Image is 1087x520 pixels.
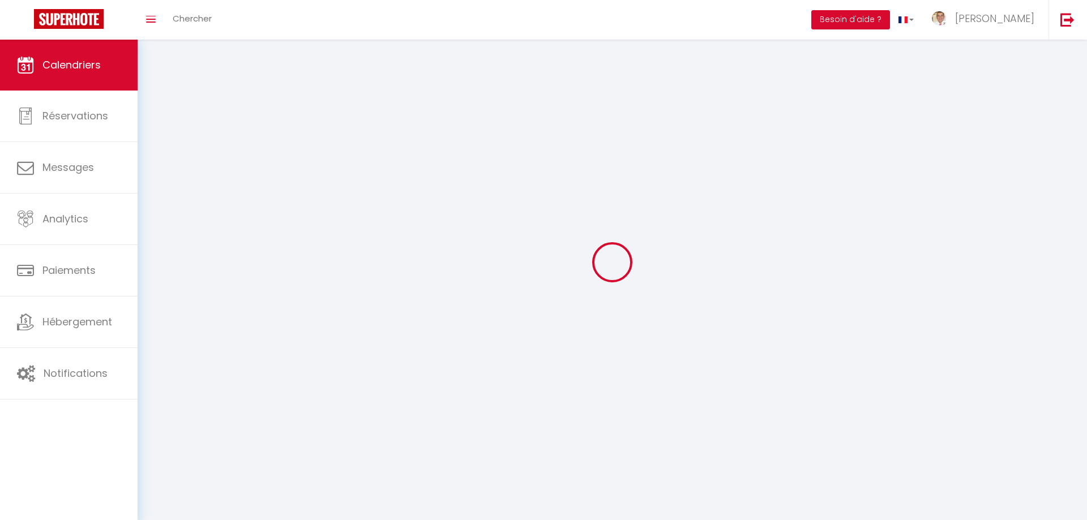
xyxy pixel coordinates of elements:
[44,366,108,380] span: Notifications
[931,10,948,27] img: ...
[42,109,108,123] span: Réservations
[42,58,101,72] span: Calendriers
[173,12,212,24] span: Chercher
[42,263,96,277] span: Paiements
[955,11,1034,25] span: [PERSON_NAME]
[34,9,104,29] img: Super Booking
[42,212,88,226] span: Analytics
[811,10,890,29] button: Besoin d'aide ?
[1060,12,1075,27] img: logout
[42,315,112,329] span: Hébergement
[42,160,94,174] span: Messages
